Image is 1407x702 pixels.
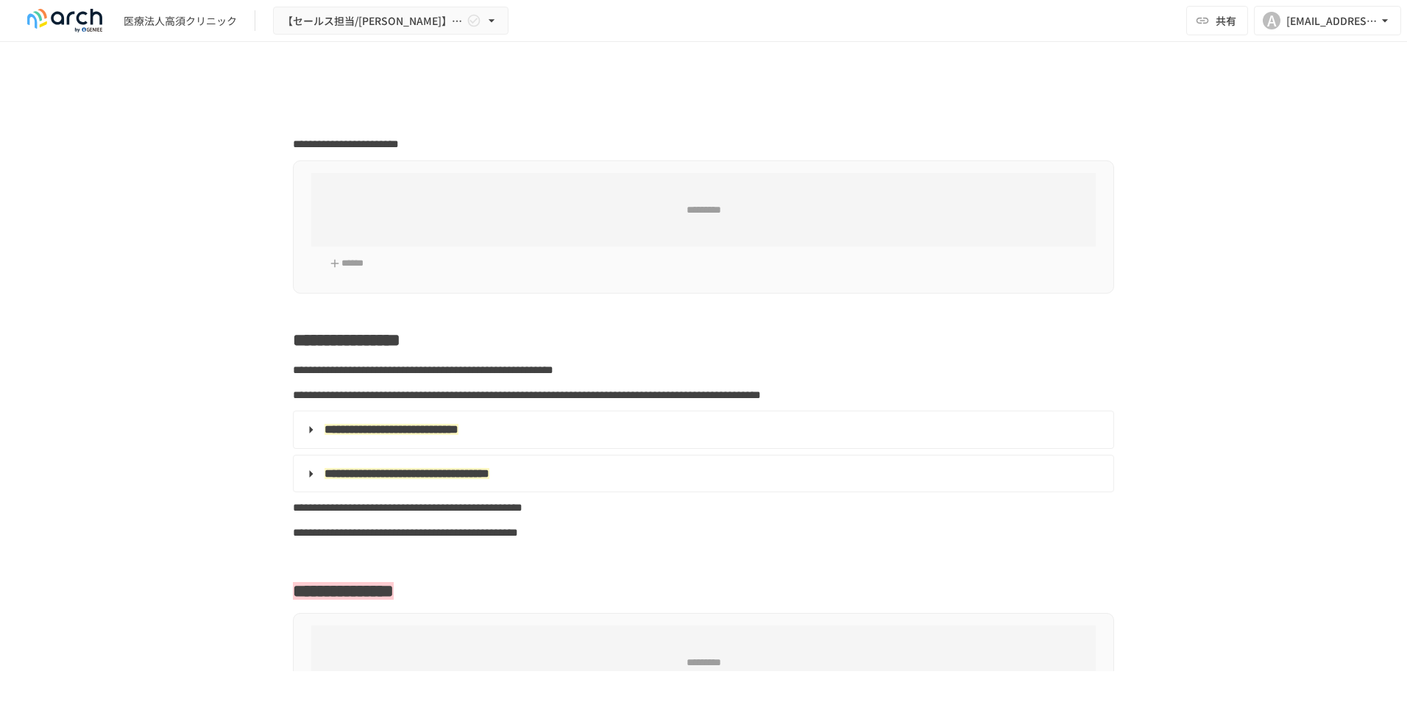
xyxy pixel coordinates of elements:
[124,13,237,29] div: 医療法人高須クリニック
[1186,6,1248,35] button: 共有
[1286,12,1378,30] div: [EMAIL_ADDRESS][PERSON_NAME][DOMAIN_NAME]
[273,7,508,35] button: 【セールス担当/[PERSON_NAME]】医療法人[PERSON_NAME]クリニック様_初期設定サポート
[283,12,464,30] span: 【セールス担当/[PERSON_NAME]】医療法人[PERSON_NAME]クリニック様_初期設定サポート
[1216,13,1236,29] span: 共有
[18,9,112,32] img: logo-default@2x-9cf2c760.svg
[1263,12,1280,29] div: A
[1254,6,1401,35] button: A[EMAIL_ADDRESS][PERSON_NAME][DOMAIN_NAME]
